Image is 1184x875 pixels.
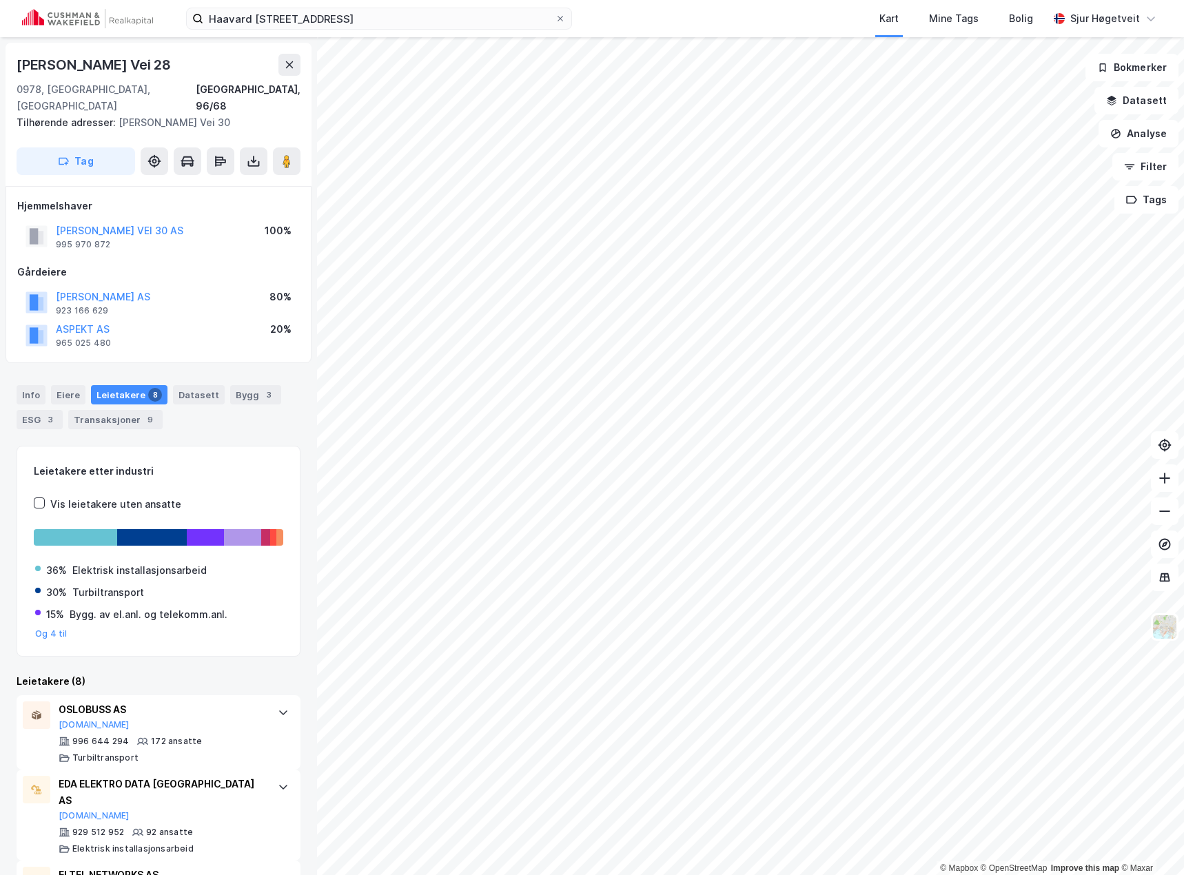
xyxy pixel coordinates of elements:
[1085,54,1178,81] button: Bokmerker
[17,385,45,404] div: Info
[1114,186,1178,214] button: Tags
[22,9,153,28] img: cushman-wakefield-realkapital-logo.202ea83816669bd177139c58696a8fa1.svg
[50,496,181,513] div: Vis leietakere uten ansatte
[56,239,110,250] div: 995 970 872
[43,413,57,426] div: 3
[203,8,555,29] input: Søk på adresse, matrikkel, gårdeiere, leietakere eller personer
[981,863,1048,873] a: OpenStreetMap
[173,385,225,404] div: Datasett
[17,198,300,214] div: Hjemmelshaver
[146,827,193,838] div: 92 ansatte
[230,385,281,404] div: Bygg
[265,223,292,239] div: 100%
[940,863,978,873] a: Mapbox
[17,81,196,114] div: 0978, [GEOGRAPHIC_DATA], [GEOGRAPHIC_DATA]
[56,338,111,349] div: 965 025 480
[1152,614,1178,640] img: Z
[51,385,85,404] div: Eiere
[46,562,67,579] div: 36%
[17,673,300,690] div: Leietakere (8)
[72,736,129,747] div: 996 644 294
[143,413,157,426] div: 9
[1009,10,1033,27] div: Bolig
[59,719,130,730] button: [DOMAIN_NAME]
[46,584,67,601] div: 30%
[91,385,167,404] div: Leietakere
[1070,10,1140,27] div: Sjur Høgetveit
[1112,153,1178,181] button: Filter
[35,628,68,639] button: Og 4 til
[879,10,899,27] div: Kart
[17,54,174,76] div: [PERSON_NAME] Vei 28
[59,810,130,821] button: [DOMAIN_NAME]
[1051,863,1119,873] a: Improve this map
[17,147,135,175] button: Tag
[1099,120,1178,147] button: Analyse
[17,116,119,128] span: Tilhørende adresser:
[1115,809,1184,875] iframe: Chat Widget
[68,410,163,429] div: Transaksjoner
[270,321,292,338] div: 20%
[70,606,227,623] div: Bygg. av el.anl. og telekomm.anl.
[17,264,300,280] div: Gårdeiere
[72,827,124,838] div: 929 512 952
[196,81,300,114] div: [GEOGRAPHIC_DATA], 96/68
[151,736,202,747] div: 172 ansatte
[269,289,292,305] div: 80%
[1094,87,1178,114] button: Datasett
[34,463,283,480] div: Leietakere etter industri
[17,410,63,429] div: ESG
[59,776,264,809] div: EDA ELEKTRO DATA [GEOGRAPHIC_DATA] AS
[1115,809,1184,875] div: Kontrollprogram for chat
[17,114,289,131] div: [PERSON_NAME] Vei 30
[929,10,979,27] div: Mine Tags
[46,606,64,623] div: 15%
[72,584,144,601] div: Turbiltransport
[72,562,207,579] div: Elektrisk installasjonsarbeid
[148,388,162,402] div: 8
[72,752,139,763] div: Turbiltransport
[56,305,108,316] div: 923 166 629
[59,701,264,718] div: OSLOBUSS AS
[72,843,194,854] div: Elektrisk installasjonsarbeid
[262,388,276,402] div: 3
